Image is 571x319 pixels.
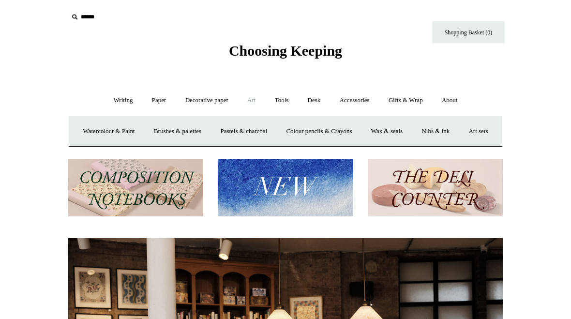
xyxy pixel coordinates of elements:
img: 202302 Composition ledgers.jpg__PID:69722ee6-fa44-49dd-a067-31375e5d54ec [68,159,203,216]
a: Colour pencils & Crayons [277,119,361,144]
span: Choosing Keeping [229,43,342,59]
a: Decorative paper [177,88,237,113]
a: Tools [266,88,298,113]
a: Nibs & ink [413,119,458,144]
a: Art [239,88,264,113]
a: Brushes & palettes [145,119,210,144]
a: Pastels & charcoal [211,119,276,144]
a: Choosing Keeping [229,50,342,57]
a: Wax & seals [362,119,411,144]
img: The Deli Counter [368,159,503,216]
a: Art sets [460,119,496,144]
a: About [433,88,466,113]
a: Paper [143,88,175,113]
img: New.jpg__PID:f73bdf93-380a-4a35-bcfe-7823039498e1 [218,159,353,216]
a: Accessories [331,88,378,113]
a: Shopping Basket (0) [432,21,505,43]
a: Desk [299,88,330,113]
a: Watercolour & Paint [74,119,143,144]
a: Writing [105,88,142,113]
a: Gifts & Wrap [380,88,432,113]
